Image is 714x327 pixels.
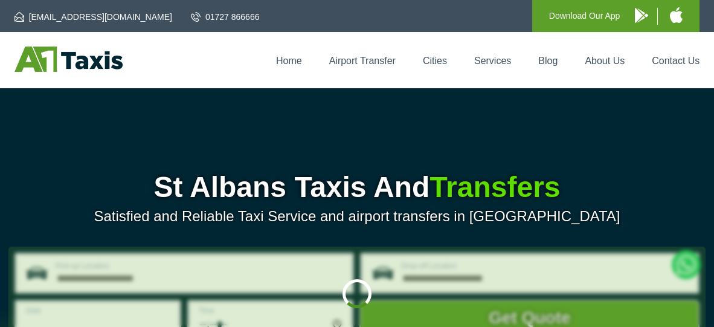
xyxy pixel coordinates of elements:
a: [EMAIL_ADDRESS][DOMAIN_NAME] [14,11,172,23]
a: Blog [538,56,558,66]
img: A1 Taxis iPhone App [670,7,683,23]
a: Home [276,56,302,66]
img: A1 Taxis Android App [635,8,648,23]
h1: St Albans Taxis And [14,173,700,202]
a: Services [474,56,511,66]
p: Download Our App [549,8,620,24]
a: About Us [585,56,625,66]
a: Cities [423,56,447,66]
p: Satisfied and Reliable Taxi Service and airport transfers in [GEOGRAPHIC_DATA] [14,208,700,225]
a: Contact Us [652,56,700,66]
a: 01727 866666 [191,11,260,23]
span: Transfers [429,171,560,203]
a: Airport Transfer [329,56,396,66]
img: A1 Taxis St Albans LTD [14,47,123,72]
